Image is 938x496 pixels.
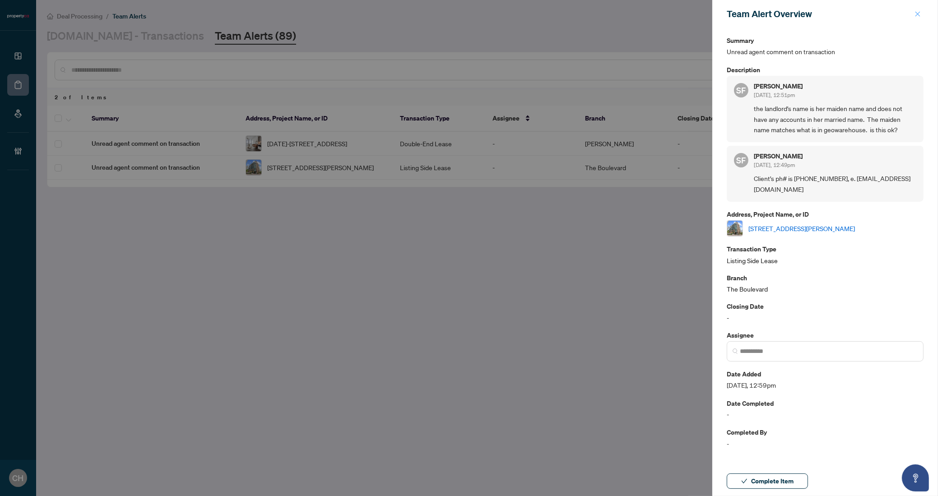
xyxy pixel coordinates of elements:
span: - [727,409,924,420]
div: Team Alert Overview [727,7,912,21]
span: [DATE], 12:49pm [754,162,795,168]
p: Description [727,65,924,75]
span: SF [737,84,746,97]
span: check [741,478,748,484]
p: Date Completed [727,398,924,408]
div: - [727,301,924,322]
a: [STREET_ADDRESS][PERSON_NAME] [748,223,855,233]
p: Branch [727,273,924,283]
p: Closing Date [727,301,924,311]
p: Address, Project Name, or ID [727,209,924,219]
span: SF [737,154,746,167]
p: Summary [727,35,924,46]
div: Listing Side Lease [727,244,924,265]
span: Complete Item [751,474,794,488]
h5: [PERSON_NAME] [754,83,803,89]
button: Complete Item [727,473,808,489]
p: Assignee [727,330,924,340]
img: thumbnail-img [727,221,743,236]
span: close [915,11,921,17]
span: Client's ph# is [PHONE_NUMBER], e. [EMAIL_ADDRESS][DOMAIN_NAME] [754,173,916,195]
span: [DATE], 12:51pm [754,92,795,98]
button: Open asap [902,464,929,491]
span: Unread agent comment on transaction [727,46,924,57]
span: [DATE], 12:59pm [727,380,924,390]
img: search_icon [733,348,738,354]
p: Date Added [727,369,924,379]
div: The Boulevard [727,273,924,294]
p: Completed By [727,427,924,437]
span: the landlord's name is her maiden name and does not have any accounts in her married name. The ma... [754,103,916,135]
span: - [727,439,924,449]
p: Transaction Type [727,244,924,254]
h5: [PERSON_NAME] [754,153,803,159]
